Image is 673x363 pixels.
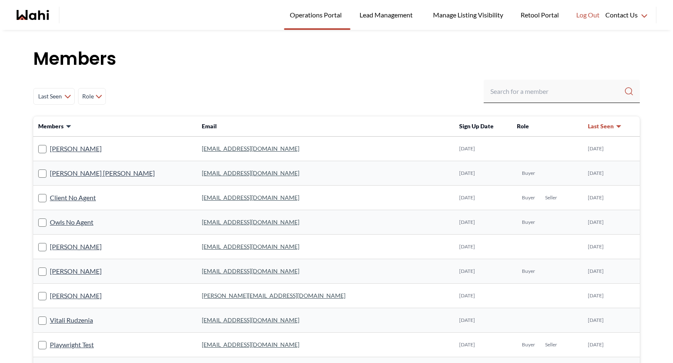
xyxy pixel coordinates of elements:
[583,210,640,235] td: [DATE]
[522,170,535,177] span: Buyer
[522,194,535,201] span: Buyer
[202,145,299,152] a: [EMAIL_ADDRESS][DOMAIN_NAME]
[545,194,557,201] span: Seller
[202,267,299,275] a: [EMAIL_ADDRESS][DOMAIN_NAME]
[50,290,102,301] a: [PERSON_NAME]
[522,268,535,275] span: Buyer
[454,210,511,235] td: [DATE]
[50,192,96,203] a: Client No Agent
[202,292,345,299] a: [PERSON_NAME][EMAIL_ADDRESS][DOMAIN_NAME]
[459,123,494,130] span: Sign Up Date
[490,84,624,99] input: Search input
[50,315,93,326] a: Vitali Rudzenia
[583,333,640,357] td: [DATE]
[50,143,102,154] a: [PERSON_NAME]
[202,169,299,177] a: [EMAIL_ADDRESS][DOMAIN_NAME]
[202,123,217,130] span: Email
[202,194,299,201] a: [EMAIL_ADDRESS][DOMAIN_NAME]
[545,341,557,348] span: Seller
[17,10,49,20] a: Wahi homepage
[202,243,299,250] a: [EMAIL_ADDRESS][DOMAIN_NAME]
[454,186,511,210] td: [DATE]
[50,168,155,179] a: [PERSON_NAME] [PERSON_NAME]
[454,284,511,308] td: [DATE]
[454,333,511,357] td: [DATE]
[431,10,506,20] span: Manage Listing Visibility
[583,235,640,259] td: [DATE]
[588,122,622,130] button: Last Seen
[522,219,535,226] span: Buyer
[202,341,299,348] a: [EMAIL_ADDRESS][DOMAIN_NAME]
[38,122,64,130] span: Members
[583,259,640,284] td: [DATE]
[50,241,102,252] a: [PERSON_NAME]
[517,123,529,130] span: Role
[521,10,561,20] span: Retool Portal
[522,341,535,348] span: Buyer
[202,218,299,226] a: [EMAIL_ADDRESS][DOMAIN_NAME]
[583,284,640,308] td: [DATE]
[50,339,94,350] a: Playwright Test
[360,10,416,20] span: Lead Management
[37,89,63,104] span: Last Seen
[588,122,614,130] span: Last Seen
[583,186,640,210] td: [DATE]
[50,217,93,228] a: Owls No Agent
[583,161,640,186] td: [DATE]
[202,316,299,324] a: [EMAIL_ADDRESS][DOMAIN_NAME]
[576,10,600,20] span: Log Out
[38,122,72,130] button: Members
[454,235,511,259] td: [DATE]
[583,137,640,161] td: [DATE]
[583,308,640,333] td: [DATE]
[454,161,511,186] td: [DATE]
[290,10,345,20] span: Operations Portal
[454,137,511,161] td: [DATE]
[82,89,94,104] span: Role
[454,259,511,284] td: [DATE]
[33,47,640,71] h1: Members
[454,308,511,333] td: [DATE]
[50,266,102,277] a: [PERSON_NAME]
